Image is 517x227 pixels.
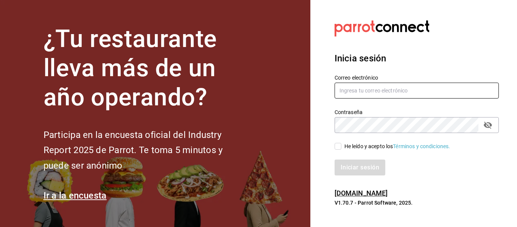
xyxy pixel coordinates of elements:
p: V1.70.7 - Parrot Software, 2025. [335,199,499,207]
label: Contraseña [335,110,499,115]
label: Correo electrónico [335,75,499,80]
a: Ir a la encuesta [44,190,107,201]
input: Ingresa tu correo electrónico [335,83,499,99]
a: Términos y condiciones. [393,143,450,149]
div: He leído y acepto los [344,142,450,150]
h3: Inicia sesión [335,52,499,65]
h1: ¿Tu restaurante lleva más de un año operando? [44,25,248,112]
h2: Participa en la encuesta oficial del Industry Report 2025 de Parrot. Te toma 5 minutos y puede se... [44,127,248,174]
button: passwordField [481,119,494,132]
a: [DOMAIN_NAME] [335,189,388,197]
